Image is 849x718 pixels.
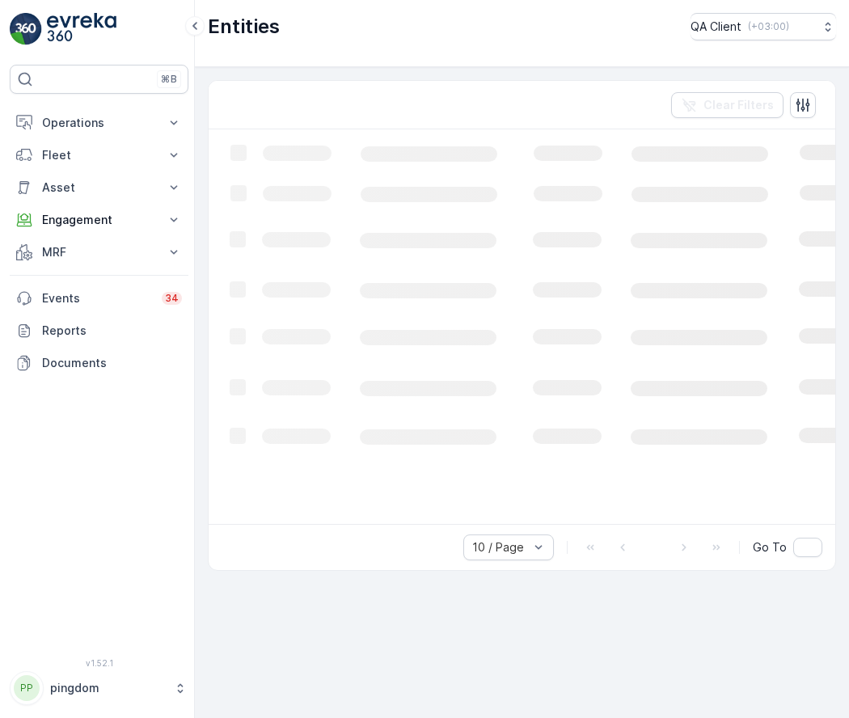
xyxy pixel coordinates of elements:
button: Asset [10,171,188,204]
p: Operations [42,115,156,131]
button: MRF [10,236,188,268]
div: PP [14,675,40,701]
p: Clear Filters [703,97,774,113]
p: QA Client [691,19,741,35]
p: Engagement [42,212,156,228]
button: Operations [10,107,188,139]
button: Engagement [10,204,188,236]
button: PPpingdom [10,671,188,705]
img: logo [10,13,42,45]
p: Asset [42,179,156,196]
span: Go To [753,539,787,555]
button: Clear Filters [671,92,784,118]
p: ( +03:00 ) [748,20,789,33]
p: Reports [42,323,182,339]
a: Documents [10,347,188,379]
p: MRF [42,244,156,260]
p: 34 [165,292,179,305]
img: logo_light-DOdMpM7g.png [47,13,116,45]
p: pingdom [50,680,166,696]
p: Entities [208,14,280,40]
button: QA Client(+03:00) [691,13,836,40]
p: Fleet [42,147,156,163]
button: Fleet [10,139,188,171]
p: Documents [42,355,182,371]
p: ⌘B [161,73,177,86]
a: Reports [10,315,188,347]
p: Events [42,290,152,306]
span: v 1.52.1 [10,658,188,668]
a: Events34 [10,282,188,315]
